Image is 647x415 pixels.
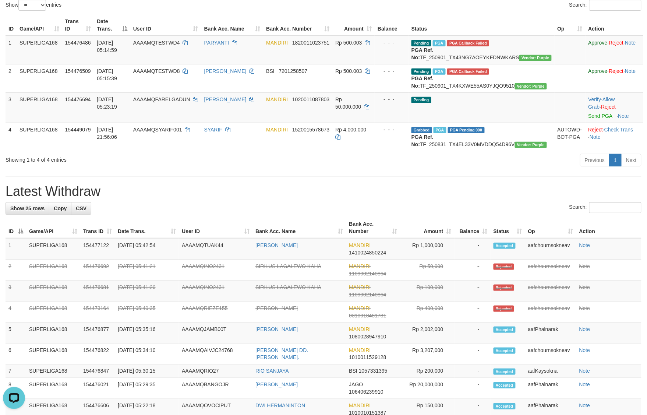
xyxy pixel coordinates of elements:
th: Game/API: activate to sort column ascending [17,15,62,36]
td: TF_250901_TX4KXWE55AS0YJQO9510 [409,64,555,92]
span: Copy 1820011023751 to clipboard [292,40,329,46]
a: Check Trans [604,127,633,133]
td: 4 [6,123,17,151]
span: [DATE] 21:56:06 [97,127,117,140]
td: 1 [6,238,26,260]
span: AAAAMQTESTWD4 [133,40,180,46]
span: MANDIRI [349,305,371,311]
td: 154473164 [80,302,115,323]
td: Rp 20,000,000 [400,378,455,399]
th: Bank Acc. Number: activate to sort column ascending [263,15,332,36]
td: SUPERLIGA168 [17,64,62,92]
span: Accepted [494,403,516,409]
a: Note [625,40,636,46]
span: PGA Error [447,68,489,75]
td: · · [586,123,643,151]
td: [DATE] 05:41:20 [115,281,179,302]
td: SUPERLIGA168 [17,92,62,123]
td: [DATE] 05:29:35 [115,378,179,399]
span: Accepted [494,369,516,375]
span: Copy [54,205,67,211]
td: 4 [6,302,26,323]
td: - [455,238,491,260]
td: [DATE] 05:34:10 [115,344,179,365]
span: MANDIRI [266,127,288,133]
a: SIRILUS LAGALEWO KAHA [255,284,321,290]
td: SUPERLIGA168 [26,378,80,399]
td: 3 [6,281,26,302]
span: MANDIRI [349,326,371,332]
input: Search: [589,202,641,213]
a: Note [579,347,590,353]
span: Copy 1057331395 to clipboard [359,368,388,374]
a: Show 25 rows [6,202,49,215]
td: · · [586,64,643,92]
td: - [455,344,491,365]
span: Pending [411,40,431,46]
span: Marked by aafmaleo [433,68,446,75]
span: CSV [76,205,86,211]
th: ID [6,15,17,36]
td: SUPERLIGA168 [17,123,62,151]
span: Copy 1010011529128 to clipboard [349,355,386,361]
td: - [455,323,491,344]
td: SUPERLIGA168 [26,323,80,344]
span: [DATE] 05:23:19 [97,96,117,110]
span: Copy 1109002140864 to clipboard [349,271,386,277]
span: JAGO [349,382,363,388]
span: [DATE] 05:14:59 [97,40,117,53]
td: TF_250831_TX4EL33V0MVDDQ54D96V [409,123,555,151]
span: Accepted [494,243,516,249]
b: PGA Ref. No: [411,47,434,60]
td: AAAAMQTUAK44 [179,238,252,260]
a: Allow Grab [588,96,615,110]
td: aafchournsokneav [525,238,576,260]
th: Status [409,15,555,36]
span: Rejected [494,264,514,270]
span: Copy 1080028947910 to clipboard [349,334,386,340]
div: - - - [378,39,406,46]
td: SUPERLIGA168 [17,36,62,64]
a: Note [579,263,590,269]
span: Accepted [494,327,516,333]
td: 154477122 [80,238,115,260]
td: · · [586,36,643,64]
div: - - - [378,67,406,75]
td: [DATE] 05:35:16 [115,323,179,344]
td: · · [586,92,643,123]
a: Note [618,113,629,119]
span: Accepted [494,382,516,388]
td: - [455,302,491,323]
span: Rejected [494,306,514,312]
td: AAAAMQJAMB00T [179,323,252,344]
th: Balance [375,15,409,36]
span: MANDIRI [349,242,371,248]
span: Accepted [494,348,516,354]
td: Rp 1,000,000 [400,238,455,260]
td: 5 [6,323,26,344]
span: Marked by aafchoeunmanni [434,127,446,133]
span: 154476509 [65,68,91,74]
th: Bank Acc. Number: activate to sort column ascending [346,217,400,238]
th: Bank Acc. Name: activate to sort column ascending [201,15,264,36]
td: 154476847 [80,365,115,378]
span: Copy 1020011087803 to clipboard [292,96,329,102]
td: aafPhalnarak [525,323,576,344]
td: [DATE] 05:30:15 [115,365,179,378]
th: Action [576,217,641,238]
td: 154476822 [80,344,115,365]
span: 154476486 [65,40,91,46]
span: Rp 50.000.000 [335,96,361,110]
span: MANDIRI [266,96,288,102]
a: Copy [49,202,71,215]
span: Vendor URL: https://trx4.1velocity.biz [515,142,547,148]
a: Note [579,242,590,248]
a: [PERSON_NAME] DD. [PERSON_NAME]. [255,347,308,361]
td: AAAAMQRIEZE155 [179,302,252,323]
td: Rp 2,002,000 [400,323,455,344]
td: TF_250901_TX43NG7AOEYKFDNWKARS [409,36,555,64]
a: Reject [609,68,624,74]
th: Op: activate to sort column ascending [555,15,586,36]
span: Grabbed [411,127,432,133]
td: aafchournsokneav [525,344,576,365]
